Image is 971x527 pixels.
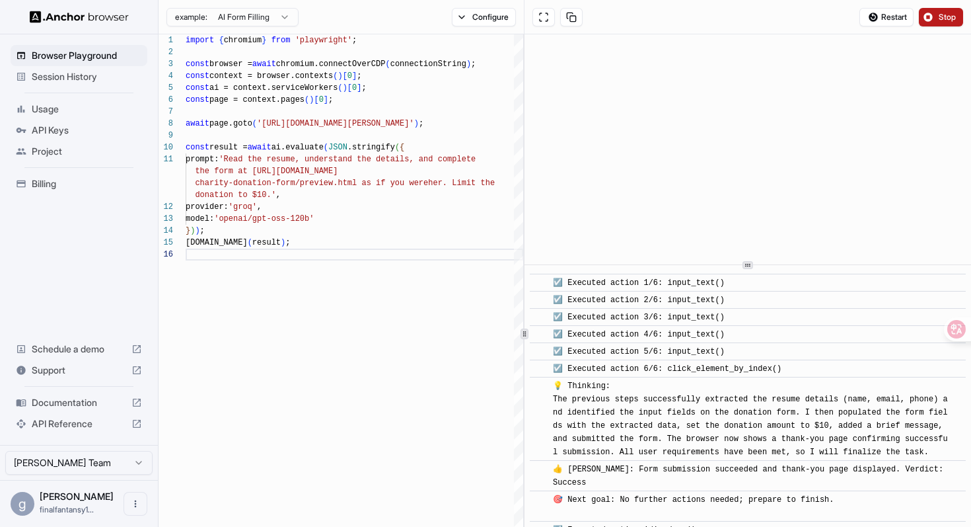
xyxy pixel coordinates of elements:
div: 16 [159,249,173,261]
span: ( [305,95,309,104]
div: Browser Playground [11,45,147,66]
span: ai.evaluate [271,143,324,152]
span: ) [309,95,314,104]
span: connectionString [390,60,466,69]
span: ( [385,60,390,69]
span: result = [209,143,248,152]
span: .stringify [347,143,395,152]
span: ; [357,71,361,81]
span: const [186,60,209,69]
button: Restart [859,8,914,26]
span: } [262,36,266,45]
span: API Keys [32,124,142,137]
span: model: [186,214,214,223]
span: from [271,36,291,45]
span: charity-donation-form/preview.html as if you were [195,179,428,188]
span: { [400,143,404,152]
button: Copy session ID [560,8,583,26]
img: Anchor Logo [30,11,129,23]
span: '[URL][DOMAIN_NAME][PERSON_NAME]' [257,119,414,128]
span: ] [357,83,361,93]
span: ( [252,119,257,128]
span: page.goto [209,119,252,128]
div: 7 [159,106,173,118]
button: Configure [452,8,516,26]
span: 'Read the resume, understand the details, and comp [219,155,456,164]
div: Usage [11,99,147,120]
span: Stop [939,12,957,22]
span: 0 [347,71,352,81]
span: browser = [209,60,252,69]
span: 'openai/gpt-oss-120b' [214,214,314,223]
span: ) [343,83,347,93]
span: Project [32,145,142,158]
span: ] [352,71,357,81]
span: example: [175,12,207,22]
span: prompt: [186,155,219,164]
div: 13 [159,213,173,225]
span: ) [281,238,285,247]
span: 'groq' [229,202,257,212]
span: { [219,36,223,45]
div: g [11,492,34,516]
span: const [186,83,209,93]
span: Restart [881,12,907,22]
span: provider: [186,202,229,212]
span: const [186,71,209,81]
button: Open menu [124,492,147,516]
span: } [186,226,190,235]
span: her. Limit the [428,179,495,188]
div: 9 [159,130,173,142]
span: page = context.pages [209,95,305,104]
div: API Reference [11,413,147,434]
span: , [257,202,262,212]
div: Session History [11,66,147,87]
span: 0 [352,83,357,93]
span: const [186,143,209,152]
span: JSON [328,143,347,152]
span: ( [333,71,338,81]
span: ) [338,71,342,81]
span: ) [190,226,195,235]
div: 2 [159,46,173,58]
span: ; [200,226,205,235]
span: ( [248,238,252,247]
span: finalfantansy1983@gmail.com [40,505,94,514]
div: Project [11,141,147,162]
span: ; [361,83,366,93]
span: chromium [224,36,262,45]
div: Billing [11,173,147,194]
span: 'playwright' [295,36,352,45]
span: ; [285,238,290,247]
span: const [186,95,209,104]
span: donation to $10.' [195,190,275,200]
span: await [248,143,271,152]
div: 14 [159,225,173,237]
span: await [252,60,276,69]
span: Browser Playground [32,49,142,62]
div: 12 [159,201,173,213]
span: Usage [32,102,142,116]
span: ai = context.serviceWorkers [209,83,338,93]
button: Open in full screen [532,8,555,26]
div: 4 [159,70,173,82]
span: 0 [319,95,324,104]
span: lete [456,155,476,164]
span: Support [32,364,126,377]
div: 15 [159,237,173,249]
span: ) [195,226,199,235]
div: Documentation [11,392,147,413]
div: 5 [159,82,173,94]
div: 10 [159,142,173,153]
div: 6 [159,94,173,106]
span: await [186,119,209,128]
span: ) [414,119,419,128]
div: 1 [159,34,173,46]
span: import [186,36,214,45]
span: Documentation [32,396,126,409]
span: result [252,238,281,247]
span: ] [324,95,328,104]
div: 11 [159,153,173,165]
span: , [276,190,281,200]
span: ; [352,36,357,45]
